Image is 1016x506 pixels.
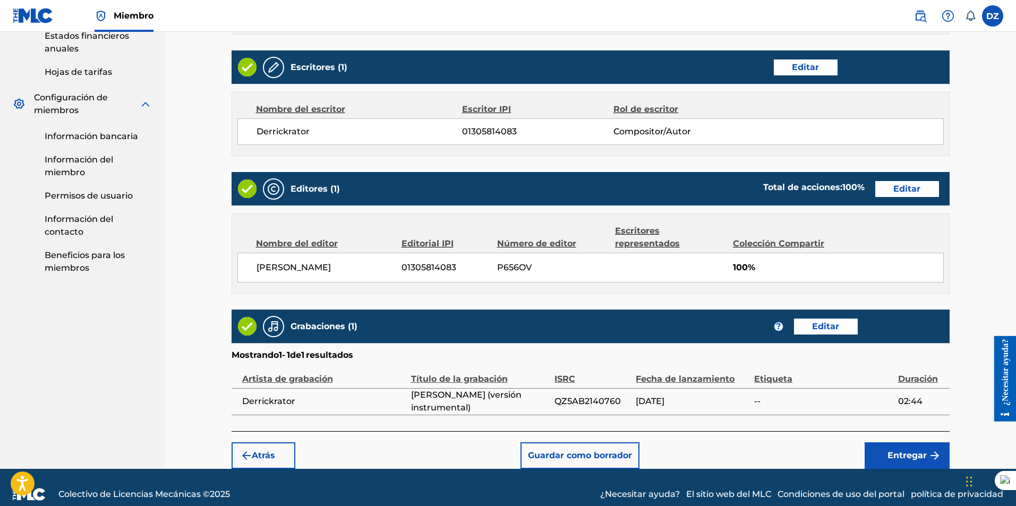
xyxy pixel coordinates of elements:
font: 100 [842,182,857,192]
button: Guardar como borrador [520,442,639,469]
img: f7272a7cc735f4ea7f67.svg [928,449,941,462]
div: Notificaciones [965,11,976,21]
button: Editar [794,319,858,335]
img: logo [13,488,46,501]
a: Búsqueda pública [910,5,931,27]
button: Entregar [865,442,950,469]
font: % [857,182,865,192]
a: El sitio web del MLC [686,488,771,501]
a: Información bancaria [45,130,152,143]
font: 100% [733,262,755,272]
font: ¿Necesitar ayuda? [600,489,680,499]
font: Atrás [252,450,275,460]
a: ¿Necesitar ayuda? [600,488,680,501]
font: Configuración de miembros [34,92,108,115]
font: (1) [348,321,357,331]
font: Información del miembro [45,155,113,177]
font: Editar [792,62,819,72]
font: política de privacidad [911,489,1003,499]
img: Válido [238,179,257,198]
font: Título de la grabación [411,374,508,384]
font: 01305814083 [462,126,517,136]
div: Ayuda [937,5,959,27]
font: (1) [338,62,347,72]
font: Editorial IPI [402,238,454,248]
button: Editar [875,181,939,197]
a: política de privacidad [911,488,1003,501]
font: El sitio web del MLC [686,489,771,499]
font: ? [776,321,781,331]
font: Artista de grabación [242,374,333,384]
font: -- [754,396,761,406]
font: Mostrando [232,350,279,360]
font: Editores [291,184,328,194]
font: Miembro [114,11,153,21]
font: Colectivo de Licencias Mecánicas © [58,489,210,499]
font: Editar [893,184,920,194]
font: Colección Compartir [733,238,824,248]
font: P656OV [497,262,532,272]
font: [PERSON_NAME] (versión instrumental) [411,390,522,413]
img: Titular de los derechos superior [95,10,107,22]
font: 1 [301,350,304,360]
font: 1 [287,350,290,360]
div: Menú de usuario [982,5,1003,27]
img: Válido [238,317,257,336]
img: buscar [914,10,927,22]
font: [DATE] [636,396,664,406]
a: Condiciones de uso del portal [778,488,904,501]
font: Escritores representados [615,226,680,248]
a: Estados financieros anuales [45,30,152,55]
a: Hojas de tarifas [45,66,152,79]
img: expandir [139,98,152,110]
font: 02:44 [898,396,923,406]
button: Editar [774,59,838,75]
font: Derrickrator [242,396,295,406]
font: Número de editor [497,238,576,248]
font: Nombre del escritor [256,104,345,114]
font: QZ5AB2140760 [554,396,621,406]
img: ayuda [942,10,954,22]
font: Permisos de usuario [45,191,133,201]
img: Grabaciones [267,320,280,333]
iframe: Centro de recursos [986,336,1016,422]
font: Beneficios para los miembros [45,250,125,273]
font: Etiqueta [754,374,792,384]
font: Compositor/Autor [613,126,691,136]
img: Editores [267,183,280,195]
font: - [282,350,285,360]
img: Escritores [267,61,280,74]
font: ISRC [554,374,575,384]
font: 2025 [210,489,230,499]
font: Escritores [291,62,335,72]
img: Válido [238,58,257,76]
img: 7ee5dd4eb1f8a8e3ef2f.svg [240,449,253,462]
font: ¿Necesitar ayuda? [14,3,23,69]
a: Permisos de usuario [45,190,152,202]
font: Nombre del editor [256,238,338,248]
font: Escritor IPI [462,104,511,114]
font: resultados [306,350,353,360]
button: Atrás [232,442,295,469]
font: Total de acciones: [763,182,842,192]
font: 01305814083 [402,262,456,272]
font: Fecha de lanzamiento [636,374,735,384]
font: Información del contacto [45,214,113,237]
a: Información del contacto [45,213,152,238]
font: Derrickrator [257,126,310,136]
iframe: Widget de chat [963,455,1016,506]
img: Logotipo del MLC [13,8,54,23]
font: Rol de escritor [613,104,678,114]
font: Grabaciones [291,321,345,331]
font: Información bancaria [45,131,138,141]
font: Entregar [887,450,927,460]
font: Hojas de tarifas [45,67,112,77]
a: Beneficios para los miembros [45,249,152,275]
font: de [290,350,301,360]
font: Editar [812,321,839,331]
font: Condiciones de uso del portal [778,489,904,499]
img: Configuración de miembros [13,98,25,110]
font: 1 [279,350,282,360]
a: Información del miembro [45,153,152,179]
